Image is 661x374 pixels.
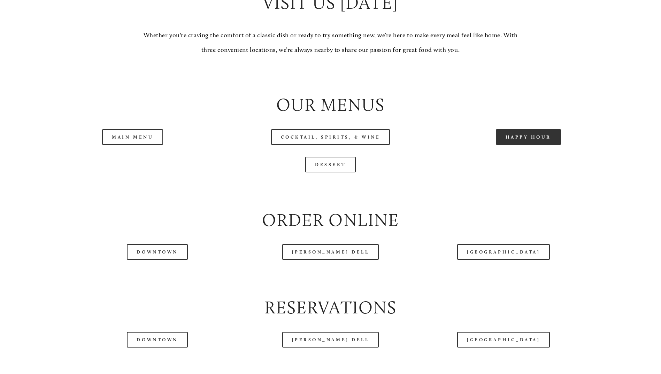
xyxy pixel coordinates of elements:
[305,157,356,172] a: Dessert
[127,244,187,260] a: Downtown
[102,129,163,145] a: Main Menu
[271,129,390,145] a: Cocktail, Spirits, & Wine
[127,332,187,348] a: Downtown
[40,93,621,117] h2: Our Menus
[40,208,621,233] h2: Order Online
[457,244,550,260] a: [GEOGRAPHIC_DATA]
[40,295,621,320] h2: Reservations
[282,332,379,348] a: [PERSON_NAME] Dell
[282,244,379,260] a: [PERSON_NAME] Dell
[496,129,561,145] a: Happy Hour
[457,332,550,348] a: [GEOGRAPHIC_DATA]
